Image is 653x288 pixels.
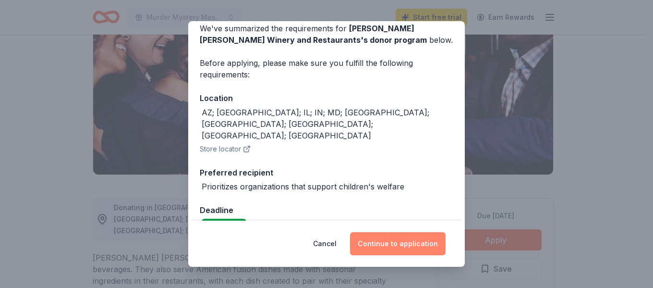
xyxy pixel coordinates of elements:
div: Due [DATE] [202,219,246,232]
div: Preferred recipient [200,166,453,179]
div: Prioritizes organizations that support children's welfare [202,181,404,192]
button: Store locator [200,143,251,155]
button: Continue to application [350,232,446,255]
div: Before applying, please make sure you fulfill the following requirements: [200,57,453,80]
div: AZ; [GEOGRAPHIC_DATA]; IL; IN; MD; [GEOGRAPHIC_DATA]; [GEOGRAPHIC_DATA]; [GEOGRAPHIC_DATA]; [GEOG... [202,107,453,141]
div: Deadline [200,204,453,216]
button: Cancel [313,232,337,255]
div: Location [200,92,453,104]
div: We've summarized the requirements for below. [200,23,453,46]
